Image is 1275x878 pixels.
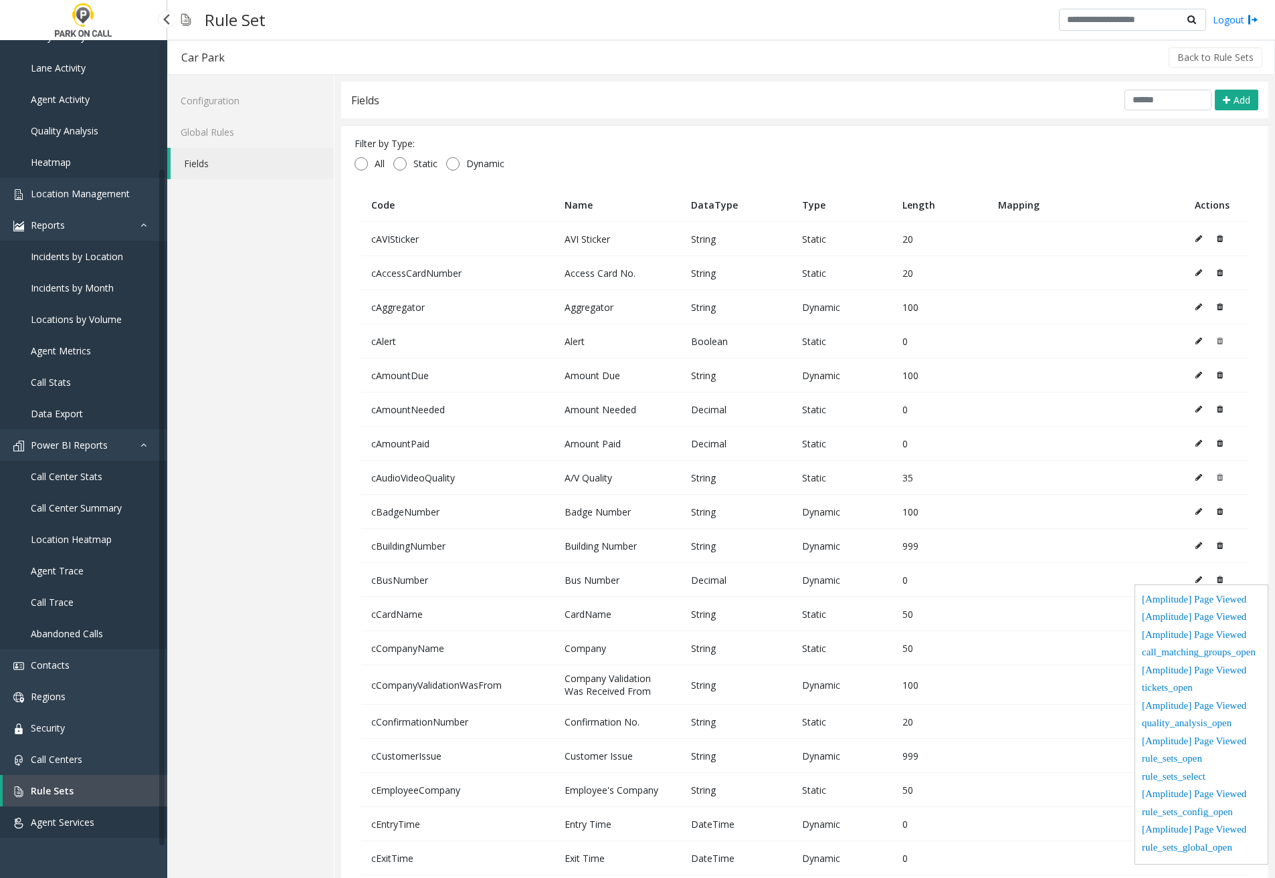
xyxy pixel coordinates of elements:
[555,427,681,461] td: Amount Paid
[13,755,24,766] img: 'icon'
[361,705,555,739] td: cConfirmationNumber
[31,156,71,169] span: Heatmap
[802,642,883,655] div: Static
[802,574,883,586] div: Dynamic
[361,393,555,427] td: cAmountNeeded
[361,427,555,461] td: cAmountPaid
[681,631,792,665] td: String
[681,256,792,290] td: String
[892,358,988,393] td: 100
[555,222,681,256] td: AVI Sticker
[31,407,83,420] span: Data Export
[892,461,988,495] td: 35
[555,256,681,290] td: Access Card No.
[13,818,24,829] img: 'icon'
[555,631,681,665] td: Company
[892,324,988,358] td: 0
[1209,263,1223,283] button: false
[167,116,334,148] a: Global Rules
[1142,751,1261,769] div: rule_sets_open
[1213,13,1258,27] a: Logout
[681,773,792,807] td: String
[355,157,368,171] input: All
[361,189,555,222] th: Code
[31,124,98,137] span: Quality Analysis
[802,608,883,621] div: Static
[802,301,883,314] div: Dynamic
[892,495,988,529] td: 100
[13,189,24,200] img: 'icon'
[1209,331,1223,351] button: This is a default field and cannot be deleted.
[3,775,167,806] a: Rule Sets
[681,495,792,529] td: String
[1209,229,1223,249] button: false
[361,773,555,807] td: cEmployeeCompany
[361,256,555,290] td: cAccessCardNumber
[361,222,555,256] td: cAVISticker
[802,471,883,484] div: Static
[1142,804,1261,822] div: rule_sets_config_open
[13,692,24,703] img: 'icon'
[13,786,24,797] img: 'icon'
[555,841,681,875] td: Exit Time
[31,313,122,326] span: Locations by Volume
[361,529,555,563] td: cBuildingNumber
[681,563,792,597] td: Decimal
[446,157,460,171] input: Dynamic
[31,376,71,389] span: Call Stats
[31,816,94,829] span: Agent Services
[892,256,988,290] td: 20
[1142,786,1261,804] div: [Amplitude] Page Viewed
[361,461,555,495] td: cAudioVideoQuality
[802,540,883,552] div: Dynamic
[988,189,1185,222] th: Mapping
[555,807,681,841] td: Entry Time
[892,665,988,705] td: 100
[31,596,74,609] span: Call Trace
[681,529,792,563] td: String
[681,427,792,461] td: Decimal
[31,219,65,231] span: Reports
[31,722,65,734] span: Security
[1142,698,1261,716] div: [Amplitude] Page Viewed
[31,627,103,640] span: Abandoned Calls
[361,739,555,773] td: cCustomerIssue
[802,506,883,518] div: Dynamic
[555,563,681,597] td: Bus Number
[167,85,334,116] a: Configuration
[31,187,130,200] span: Location Management
[1209,433,1223,453] button: false
[1169,47,1262,68] button: Back to Rule Sets
[361,495,555,529] td: cBadgeNumber
[1142,840,1261,858] div: rule_sets_global_open
[1248,13,1258,27] img: logout
[31,564,84,577] span: Agent Trace
[1209,502,1223,522] button: false
[1142,663,1261,681] div: [Amplitude] Page Viewed
[802,403,883,416] div: Static
[361,665,555,705] td: cCompanyValidationWasFrom
[1142,680,1261,698] div: tickets_open
[13,661,24,671] img: 'icon'
[1209,399,1223,419] button: false
[892,427,988,461] td: 0
[1209,536,1223,556] button: false
[1142,734,1261,752] div: [Amplitude] Page Viewed
[892,597,988,631] td: 50
[892,189,988,222] th: Length
[1215,90,1258,111] button: Add
[681,290,792,324] td: String
[31,470,102,483] span: Call Center Stats
[31,93,90,106] span: Agent Activity
[355,136,1255,150] div: Filter by Type:
[181,49,225,66] div: Car Park
[802,818,883,831] div: Dynamic
[361,290,555,324] td: cAggregator
[407,157,444,171] span: Static
[361,631,555,665] td: cCompanyName
[1209,365,1223,385] button: false
[31,282,114,294] span: Incidents by Month
[198,3,272,36] h3: Rule Set
[892,529,988,563] td: 999
[892,739,988,773] td: 999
